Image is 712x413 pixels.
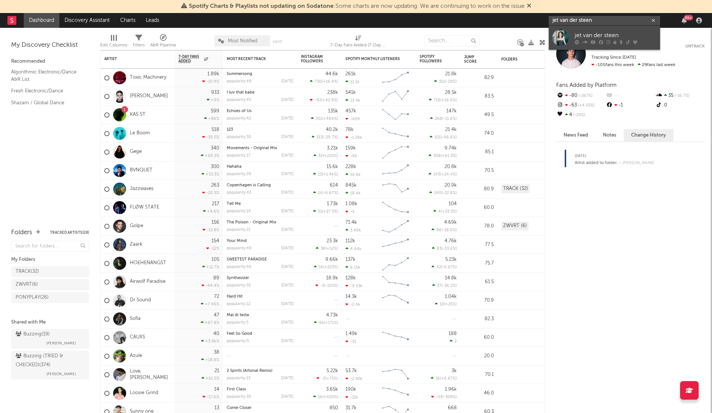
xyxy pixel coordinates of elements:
[227,154,250,158] div: popularity: 17
[130,334,145,341] a: CAUXS
[130,242,142,248] a: Zaark
[281,228,293,232] div: [DATE]
[211,90,219,95] div: 933
[227,98,251,102] div: popularity: 45
[591,63,634,67] span: -105 fans this week
[211,164,219,169] div: 300
[327,146,338,151] div: 3.21k
[212,201,219,206] div: 217
[436,228,442,232] span: 96
[379,180,412,199] svg: Chart title
[59,13,115,28] a: Discovery Assistant
[227,109,252,113] a: Echoes of Us
[227,191,251,195] div: popularity: 43
[379,106,412,124] svg: Chart title
[432,227,457,232] div: ( )
[281,154,293,158] div: [DATE]
[379,236,412,254] svg: Chart title
[227,146,277,150] a: Movements - Original Mix
[227,57,282,61] div: Most Recent Track
[227,72,252,76] a: Summersong
[443,247,456,251] span: -33.6 %
[449,201,457,206] div: 104
[345,228,361,233] div: 3.49k
[227,369,272,373] a: 2 Spirits (Artonal Remix)
[345,72,356,76] div: 261k
[575,151,654,160] div: [DATE]
[624,129,673,141] button: Change History
[379,217,412,236] svg: Chart title
[227,135,251,139] div: popularity: 30
[442,98,456,102] span: +16.6 %
[429,98,457,102] div: ( )
[227,146,293,150] div: Movements - Original Mix
[606,101,655,110] div: -1
[11,292,89,303] a: PONYPLAY(26)
[315,80,322,84] span: 730
[130,223,143,229] a: Golpe
[16,280,38,289] div: ZWVRT ( 6 )
[501,222,529,230] div: ZWVRT (6)
[434,191,442,195] span: 240
[556,129,595,141] button: News Feed
[549,16,660,25] input: Search for artists
[227,91,255,95] a: I luv that babe
[549,26,660,50] a: jet van der steen
[444,146,457,151] div: 9.74k
[314,153,338,158] div: ( )
[501,57,557,62] div: Folders
[318,191,322,195] span: 14
[618,161,654,165] span: — [PERSON_NAME]
[556,82,617,88] span: Fans Added by Platform
[227,172,251,176] div: popularity: 29
[11,68,82,83] a: Algorithmic Electronic/Dance A&R List
[16,293,49,302] div: PONYPLAY ( 26 )
[441,173,456,177] span: +24.4 %
[11,41,89,50] div: My Discovery Checklist
[281,98,293,102] div: [DATE]
[141,13,164,28] a: Leads
[311,116,338,121] div: ( )
[325,257,338,262] div: 9.66k
[434,135,441,140] span: 101
[435,117,442,121] span: 268
[318,173,322,177] span: 13
[227,265,252,269] div: popularity: 46
[211,183,219,188] div: 263
[379,254,412,273] svg: Chart title
[227,220,293,224] div: The Poison - Original Mix
[11,255,89,264] div: My Folders
[130,112,145,118] a: KAS:ST
[227,165,293,169] div: Hahaha
[281,246,293,250] div: [DATE]
[227,258,267,262] a: SWEETEST PARADISE
[436,265,441,269] span: 42
[100,41,127,50] div: Edit Columns
[227,295,243,299] a: Hard Hit
[379,87,412,106] svg: Chart title
[313,172,338,177] div: ( )
[11,351,89,380] a: Buzzing (TRIED & CHECKED)(374)[PERSON_NAME]
[227,332,252,336] a: Feel So Good
[316,117,322,121] span: 251
[444,164,457,169] div: 20.8k
[130,316,141,322] a: Sofia
[556,91,606,101] div: -80
[46,370,76,378] span: [PERSON_NAME]
[281,172,293,176] div: [DATE]
[281,135,293,139] div: [DATE]
[345,57,401,61] div: Spotify Monthly Listeners
[318,210,322,214] span: 51
[345,127,354,132] div: 78k
[345,276,356,281] div: 128k
[445,127,457,132] div: 21.4k
[133,32,145,53] div: Filters
[227,228,250,232] div: popularity: 21
[211,146,219,151] div: 340
[318,154,323,158] span: 32
[227,91,293,95] div: I luv that babe
[324,191,337,195] span: -6.67 %
[301,55,327,63] div: Instagram Followers
[211,239,219,243] div: 154
[443,228,456,232] span: -18.6 %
